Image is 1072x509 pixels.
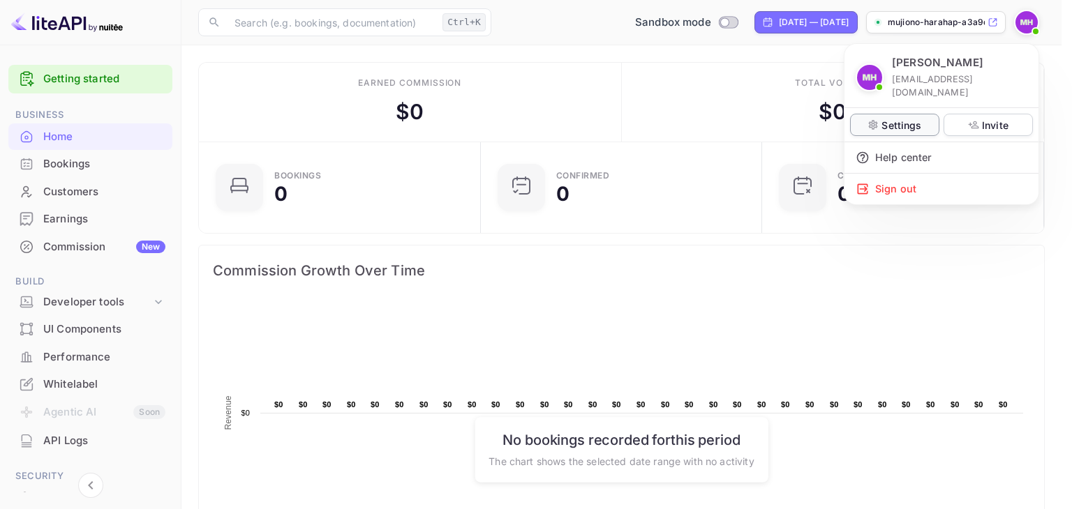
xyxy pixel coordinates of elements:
p: [PERSON_NAME] [892,55,983,71]
img: Mujiono Harahap [857,65,882,90]
div: Sign out [844,174,1038,204]
p: Settings [881,118,921,132]
div: Help center [844,142,1038,173]
p: [EMAIL_ADDRESS][DOMAIN_NAME] [892,73,1027,99]
p: Invite [982,118,1008,132]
